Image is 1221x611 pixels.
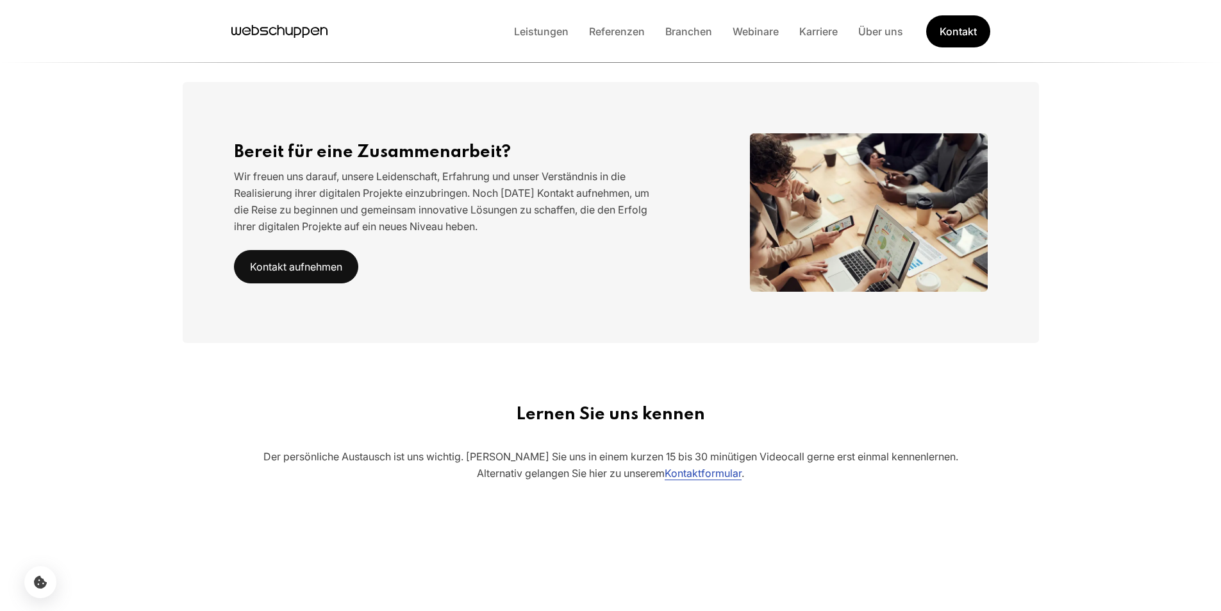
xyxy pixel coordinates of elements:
[926,15,990,47] a: Get Started
[848,25,913,38] a: Über uns
[579,25,655,38] a: Referenzen
[789,25,848,38] a: Karriere
[24,566,56,598] button: Cookie-Einstellungen öffnen
[722,25,789,38] a: Webinare
[234,250,358,283] a: Kontakt aufnehmen
[665,467,742,480] a: Kontaktformular
[231,22,328,41] a: Hauptseite besuchen
[234,142,665,163] h2: Bereit für eine Zusammenarbeit?
[504,25,579,38] a: Leistungen
[655,25,722,38] a: Branchen
[201,448,1021,481] p: Der persönliche Austausch ist uns wichtig. [PERSON_NAME] Sie uns in einem kurzen 15 bis 30 minüti...
[234,168,665,235] p: Wir freuen uns darauf, unsere Leidenschaft, Erfahrung und unser Verständnis in die Realisierung i...
[750,133,988,292] img: cta-image
[183,405,1039,425] h3: Lernen Sie uns kennen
